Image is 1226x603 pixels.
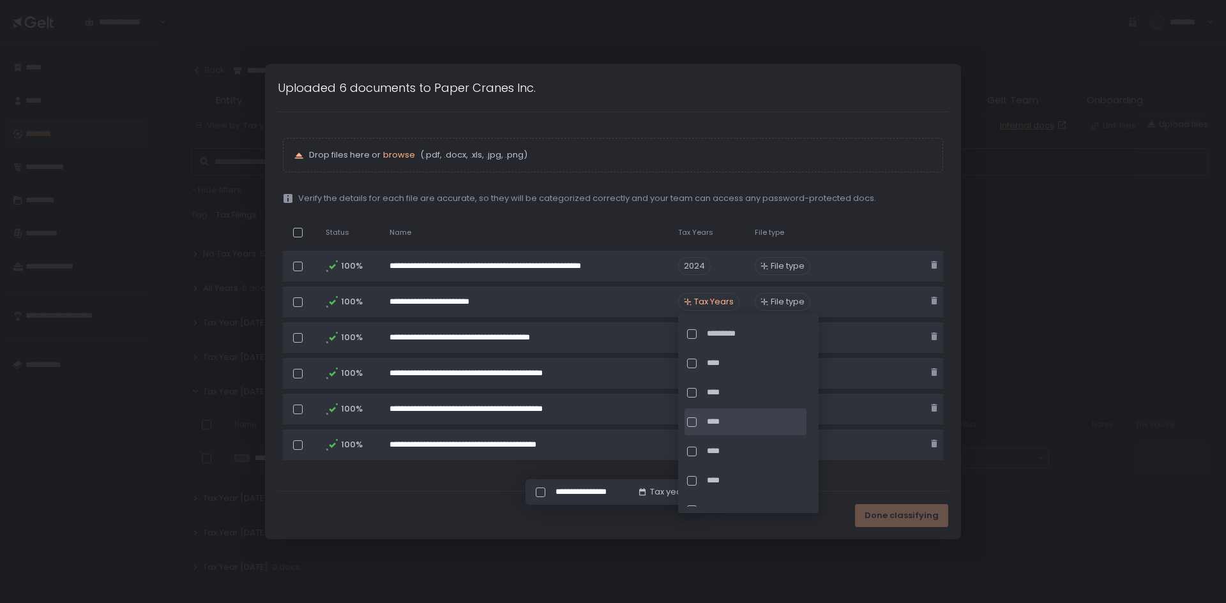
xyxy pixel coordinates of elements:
[298,193,876,204] span: Verify the details for each file are accurate, so they will be categorized correctly and your tea...
[341,368,361,379] span: 100%
[678,228,713,237] span: Tax Years
[278,79,536,96] h1: Uploaded 6 documents to Paper Cranes Inc.
[341,403,361,415] span: 100%
[309,149,932,161] p: Drop files here or
[755,228,784,237] span: File type
[341,260,361,272] span: 100%
[637,486,685,498] button: Tax year
[341,296,361,308] span: 100%
[326,228,349,237] span: Status
[771,296,805,308] span: File type
[418,149,527,161] span: (.pdf, .docx, .xls, .jpg, .png)
[771,260,805,272] span: File type
[678,257,711,275] span: 2024
[694,296,734,308] span: Tax Years
[390,228,411,237] span: Name
[383,149,415,161] button: browse
[341,332,361,343] span: 100%
[341,439,361,450] span: 100%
